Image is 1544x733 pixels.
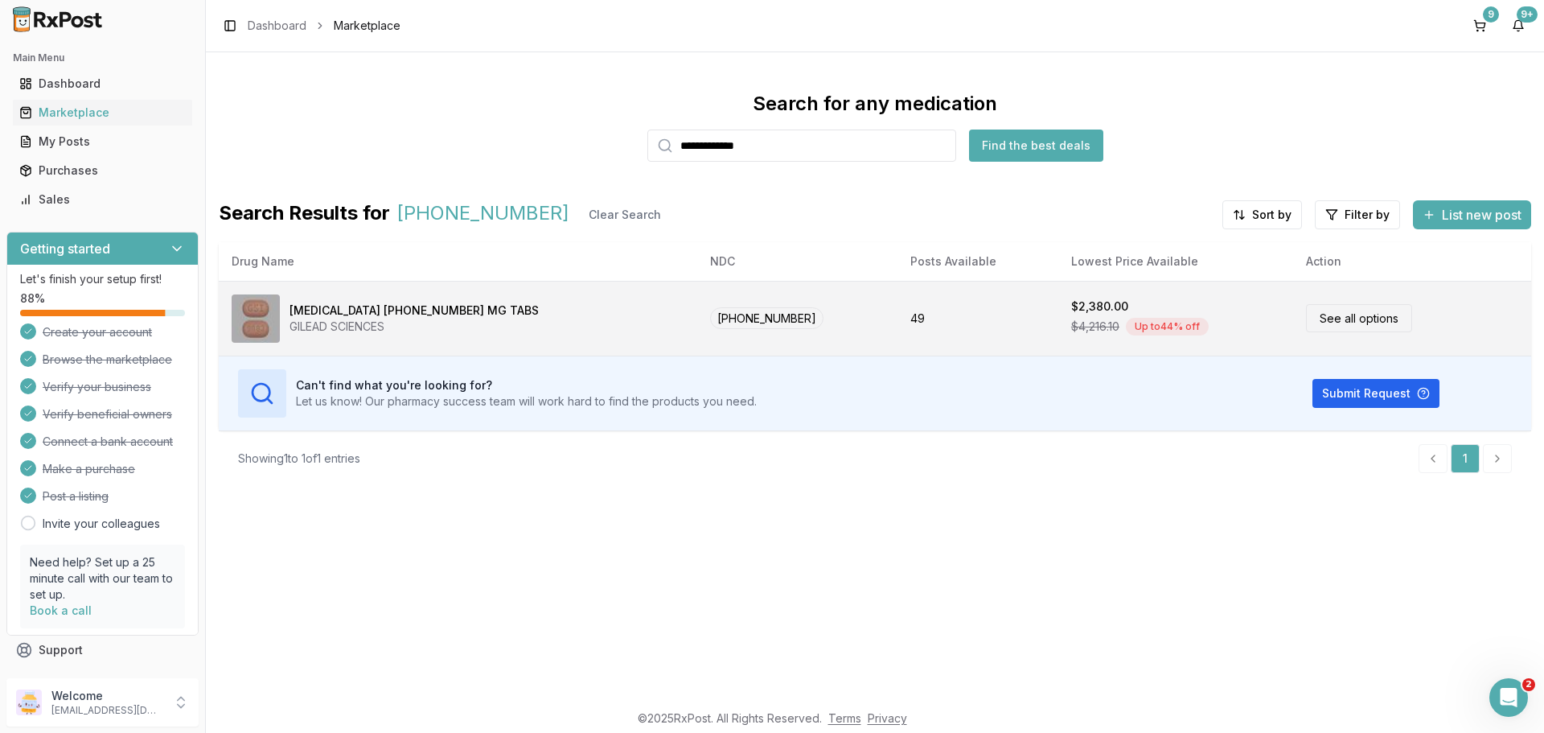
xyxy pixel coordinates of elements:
button: List new post [1413,200,1531,229]
p: Need help? Set up a 25 minute call with our team to set up. [30,554,175,603]
span: Sort by [1252,207,1291,223]
h2: Main Menu [13,51,192,64]
img: Biktarvy 50-200-25 MG TABS [232,294,280,343]
a: Invite your colleagues [43,516,160,532]
th: Posts Available [897,242,1058,281]
td: 49 [897,281,1058,356]
span: 88 % [20,290,45,307]
button: Filter by [1315,200,1400,229]
div: 9+ [1517,6,1538,23]
div: GILEAD SCIENCES [289,319,539,335]
a: Sales [13,185,192,214]
button: Feedback [6,665,199,694]
span: Connect a bank account [43,434,173,450]
a: See all options [1306,304,1412,332]
div: Marketplace [19,105,186,121]
span: 2 [1522,678,1535,691]
th: Action [1293,242,1531,281]
div: Search for any medication [753,91,997,117]
a: Dashboard [13,69,192,98]
span: Search Results for [219,200,390,229]
nav: breadcrumb [248,18,400,34]
button: 9+ [1505,13,1531,39]
span: Make a purchase [43,461,135,477]
span: $4,216.10 [1071,319,1119,335]
th: NDC [697,242,897,281]
th: Lowest Price Available [1058,242,1293,281]
button: Sort by [1222,200,1302,229]
button: Dashboard [6,71,199,97]
a: Terms [828,711,861,725]
th: Drug Name [219,242,697,281]
span: Feedback [39,671,93,687]
p: Let us know! Our pharmacy success team will work hard to find the products you need. [296,393,757,410]
div: Sales [19,191,186,208]
nav: pagination [1419,444,1512,473]
button: Purchases [6,158,199,183]
button: 9 [1467,13,1493,39]
a: My Posts [13,127,192,156]
span: Verify beneficial owners [43,406,172,422]
button: Sales [6,187,199,212]
h3: Can't find what you're looking for? [296,377,757,393]
span: List new post [1442,205,1521,224]
span: Marketplace [334,18,400,34]
span: Filter by [1345,207,1390,223]
div: 9 [1483,6,1499,23]
p: [EMAIL_ADDRESS][DOMAIN_NAME] [51,704,163,717]
button: My Posts [6,129,199,154]
div: Purchases [19,163,186,179]
p: Let's finish your setup first! [20,271,185,287]
button: Marketplace [6,100,199,126]
div: Up to 44 % off [1126,318,1209,336]
span: [PHONE_NUMBER] [710,307,823,329]
a: List new post [1413,208,1531,224]
span: Create your account [43,324,152,340]
button: Support [6,636,199,665]
h3: Getting started [20,239,110,258]
a: Dashboard [248,18,306,34]
img: User avatar [16,690,42,715]
img: RxPost Logo [6,6,109,32]
div: Showing 1 to 1 of 1 entries [238,451,360,467]
p: Welcome [51,688,163,704]
div: $2,380.00 [1071,299,1128,315]
span: Verify your business [43,379,151,395]
div: Dashboard [19,76,186,92]
div: My Posts [19,134,186,150]
a: Purchases [13,156,192,185]
a: Privacy [868,711,907,725]
button: Find the best deals [969,130,1103,162]
span: Browse the marketplace [43,352,172,368]
div: [MEDICAL_DATA] [PHONE_NUMBER] MG TABS [289,303,539,319]
button: Clear Search [576,200,674,229]
span: Post a listing [43,488,109,504]
button: Submit Request [1312,379,1439,408]
a: Book a call [30,603,92,617]
iframe: Intercom live chat [1489,678,1528,717]
a: Marketplace [13,98,192,127]
a: 1 [1451,444,1480,473]
span: [PHONE_NUMBER] [396,200,569,229]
